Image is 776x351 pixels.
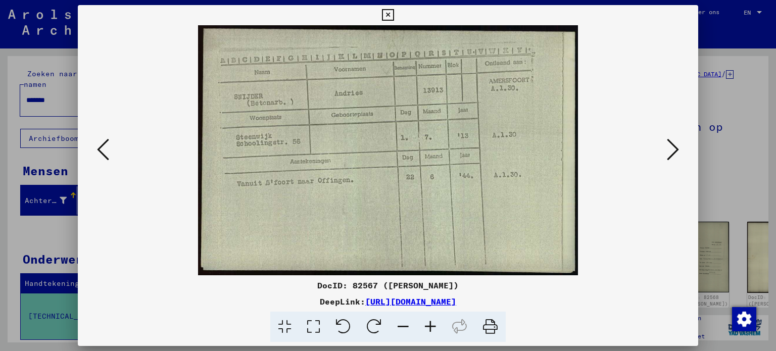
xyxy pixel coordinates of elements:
div: Wijzigingstoestemming [732,307,756,331]
font: DocID: 82567 ([PERSON_NAME]) [317,280,459,290]
img: Wijzigingstoestemming [732,307,756,331]
font: DeepLink: [320,296,365,307]
a: [URL][DOMAIN_NAME] [365,296,456,307]
img: 001.jpg [112,25,664,275]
